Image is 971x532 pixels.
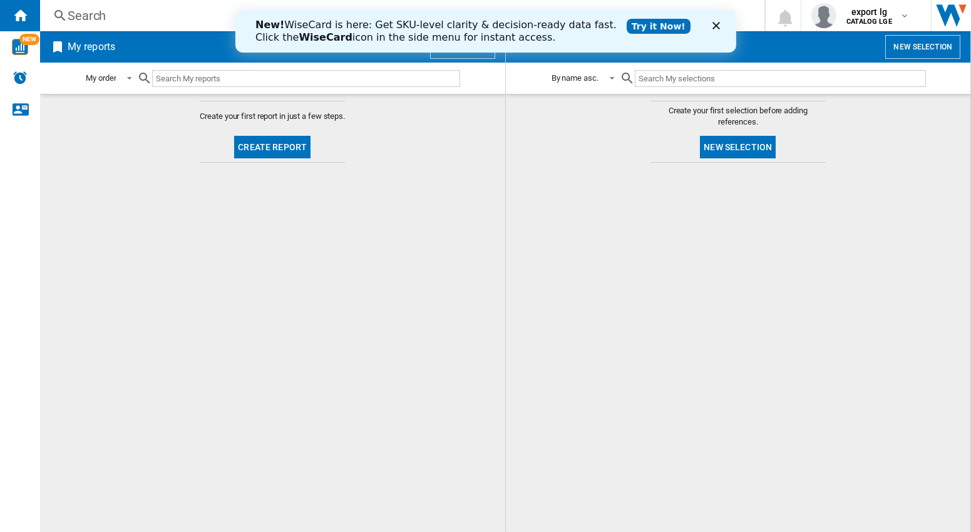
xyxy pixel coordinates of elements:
iframe: Intercom live chat bannière [235,10,736,53]
span: Create your first report in just a few steps. [200,111,345,122]
span: export lg [846,6,892,18]
button: Create report [234,136,311,158]
input: Search My reports [152,70,460,87]
b: CATALOG LGE [846,18,892,26]
span: NEW [19,34,39,45]
button: New selection [700,136,776,158]
div: My order [86,73,116,83]
button: New selection [885,35,960,59]
img: wise-card.svg [12,39,28,55]
div: By name asc. [552,73,599,83]
h2: My reports [65,35,118,59]
input: Search My selections [635,70,926,87]
div: Fermer [477,11,490,19]
img: alerts-logo.svg [13,70,28,85]
img: profile.jpg [811,3,836,28]
div: Search [68,7,732,24]
span: Create your first selection before adding references. [650,105,826,128]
